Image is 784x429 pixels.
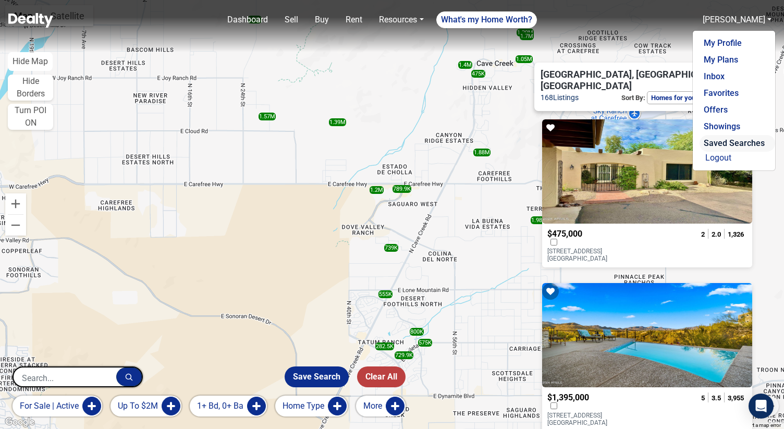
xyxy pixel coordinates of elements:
[395,351,413,359] div: 729.9K
[190,396,267,416] button: 1+ bd, 0+ ba
[375,342,394,350] div: 282.5K
[700,102,775,118] a: Offers
[223,9,272,30] a: Dashboard
[5,215,26,236] button: Zoom out
[8,52,53,71] button: Hide Map
[285,366,349,387] button: Save Search
[458,61,472,69] div: 1.4M
[620,91,647,105] p: Sort By:
[111,396,181,416] button: Up to $2M
[701,394,705,402] span: 5
[8,75,53,101] button: Hide Borders
[275,396,348,416] button: Home Type
[712,394,721,402] span: 3.5
[14,367,116,388] input: Search...
[700,52,775,68] a: My Plans
[703,15,765,24] a: [PERSON_NAME]
[547,239,560,246] label: Compare
[311,9,333,30] a: Buy
[375,9,427,30] a: Resources
[700,85,775,102] a: Favorites
[700,35,775,52] a: My Profile
[728,230,744,238] span: 1,326
[384,244,398,252] div: 739K
[473,149,491,156] div: 1.88M
[701,230,705,238] span: 2
[699,9,776,30] a: [PERSON_NAME]
[357,366,406,387] button: Clear All
[356,396,406,416] button: More
[749,394,774,419] div: Open Intercom Messenger
[259,113,276,120] div: 1.57M
[8,104,53,130] button: Turn POI ON
[712,230,721,238] span: 2.0
[393,185,411,193] div: 789.9K
[728,394,744,402] span: 3,955
[547,229,582,239] span: $475,000
[700,68,775,85] a: Inbox
[693,150,744,166] button: Logout
[5,193,26,214] button: Zoom in
[516,55,533,63] div: 1.05M
[436,11,537,28] a: What's my Home Worth?
[547,402,560,409] label: Compare
[700,135,775,152] a: Saved Searches
[8,13,53,28] img: Dealty - Buy, Sell & Rent Homes
[547,393,589,402] span: $1,395,000
[541,92,579,104] span: 168 Listings
[370,186,384,194] div: 1.2M
[700,118,775,135] a: Showings
[280,9,302,30] a: Sell
[547,412,631,426] p: [STREET_ADDRESS] [GEOGRAPHIC_DATA]
[378,290,393,298] div: 555K
[410,328,424,336] div: 800K
[341,9,366,30] a: Rent
[547,248,631,262] p: [STREET_ADDRESS] [GEOGRAPHIC_DATA]
[471,70,485,78] div: 475K
[13,396,102,416] button: for sale | active
[329,118,346,126] div: 1.39M
[5,398,36,429] iframe: BigID CMP Widget
[418,339,432,347] div: 575K
[541,69,741,91] span: [GEOGRAPHIC_DATA], [GEOGRAPHIC_DATA], [GEOGRAPHIC_DATA]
